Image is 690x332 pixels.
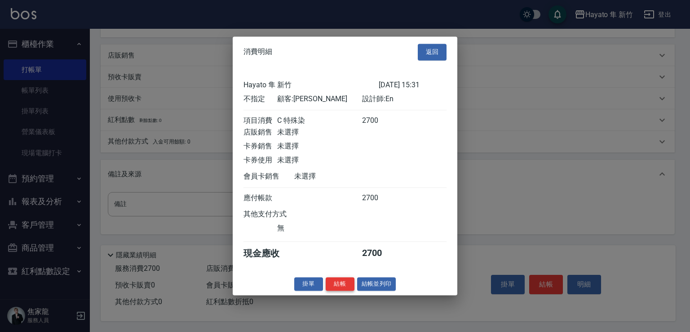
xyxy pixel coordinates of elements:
div: 未選擇 [294,172,379,181]
div: 未選擇 [277,128,362,137]
div: 2700 [362,116,396,126]
div: 其他支付方式 [243,210,311,219]
button: 結帳並列印 [357,277,396,291]
div: 卡券使用 [243,156,277,165]
div: 會員卡銷售 [243,172,294,181]
div: 無 [277,224,362,233]
div: 不指定 [243,94,277,104]
div: 未選擇 [277,156,362,165]
div: 2700 [362,193,396,203]
button: 結帳 [326,277,354,291]
div: 未選擇 [277,142,362,151]
div: 卡券銷售 [243,142,277,151]
div: C 特殊染 [277,116,362,126]
div: 項目消費 [243,116,277,126]
div: 設計師: En [362,94,447,104]
div: [DATE] 15:31 [379,81,447,90]
div: 店販銷售 [243,128,277,137]
div: 2700 [362,247,396,260]
div: 顧客: [PERSON_NAME] [277,94,362,104]
div: Hayato 隼 新竹 [243,81,379,90]
div: 應付帳款 [243,193,277,203]
button: 掛單 [294,277,323,291]
div: 現金應收 [243,247,294,260]
button: 返回 [418,44,447,60]
span: 消費明細 [243,48,272,57]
